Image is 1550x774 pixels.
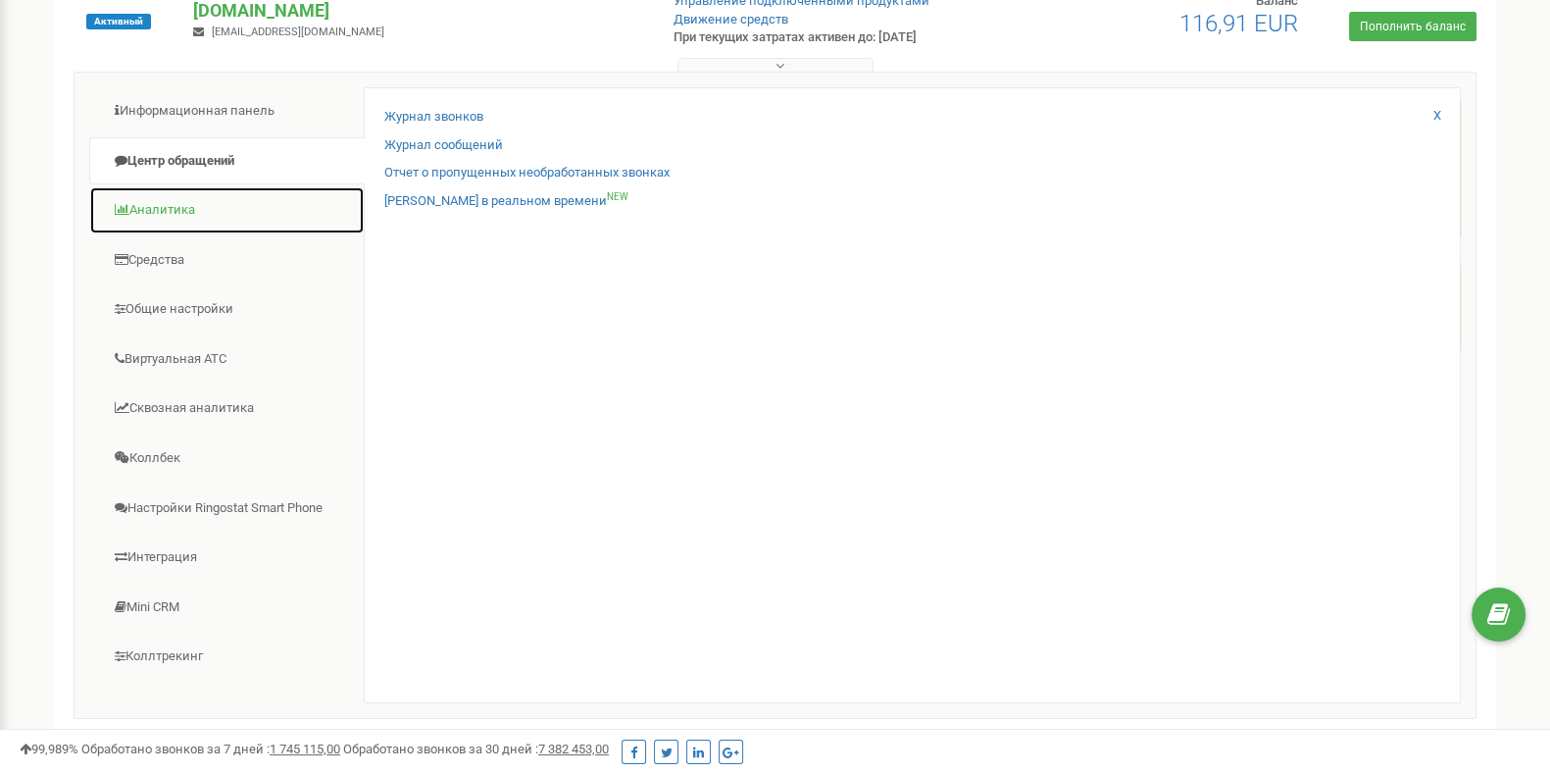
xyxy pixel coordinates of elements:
a: Пополнить баланс [1349,12,1476,41]
a: Журнал звонков [384,108,483,127]
a: Виртуальная АТС [89,335,365,384]
a: X [1433,107,1441,126]
span: [EMAIL_ADDRESS][DOMAIN_NAME] [212,26,384,38]
sup: NEW [607,191,628,202]
span: Обработано звонков за 30 дней : [343,742,609,756]
a: Информационная панель [89,87,365,135]
span: 99,989% [20,742,78,756]
u: 7 382 453,00 [538,742,609,756]
span: Активный [86,14,151,29]
a: Настройки Ringostat Smart Phone [89,485,365,533]
a: Движение средств [674,12,788,26]
a: Общие настройки [89,285,365,334]
span: 116,91 EUR [1178,10,1297,37]
a: Журнал сообщений [384,136,503,155]
a: Коллтрекинг [89,633,365,681]
a: Аналитика [89,186,365,234]
a: Сквозная аналитика [89,385,365,433]
span: Обработано звонков за 7 дней : [81,742,340,756]
p: При текущих затратах активен до: [DATE] [674,28,1002,47]
a: Интеграция [89,534,365,582]
a: Центр обращений [89,137,365,185]
u: 1 745 115,00 [270,742,340,756]
a: Средства [89,236,365,284]
a: Отчет о пропущенных необработанных звонках [384,164,670,182]
a: Коллбек [89,435,365,483]
a: Mini CRM [89,584,365,632]
a: [PERSON_NAME] в реальном времениNEW [384,192,628,211]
